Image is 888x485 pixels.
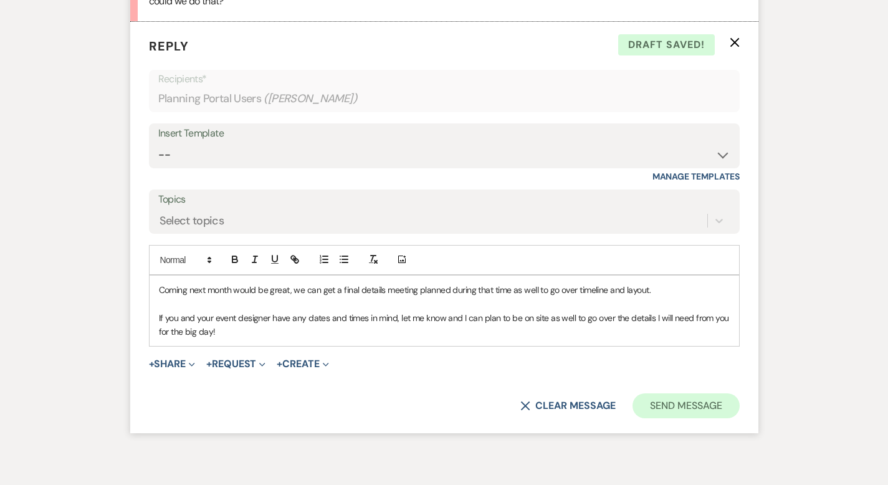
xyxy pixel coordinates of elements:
div: Select topics [160,212,224,229]
span: + [277,359,282,369]
p: Coming next month would be great, we can get a final details meeting planned during that time as ... [159,283,730,297]
span: + [206,359,212,369]
span: Draft saved! [618,34,715,55]
button: Share [149,359,196,369]
p: Recipients* [158,71,730,87]
span: ( [PERSON_NAME] ) [264,90,357,107]
button: Clear message [520,401,615,411]
span: Reply [149,38,189,54]
button: Request [206,359,265,369]
span: + [149,359,155,369]
div: Planning Portal Users [158,87,730,111]
label: Topics [158,191,730,209]
a: Manage Templates [652,171,740,182]
p: If you and your event designer have any dates and times in mind, let me know and I can plan to be... [159,311,730,339]
div: Insert Template [158,125,730,143]
button: Create [277,359,328,369]
button: Send Message [633,393,739,418]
